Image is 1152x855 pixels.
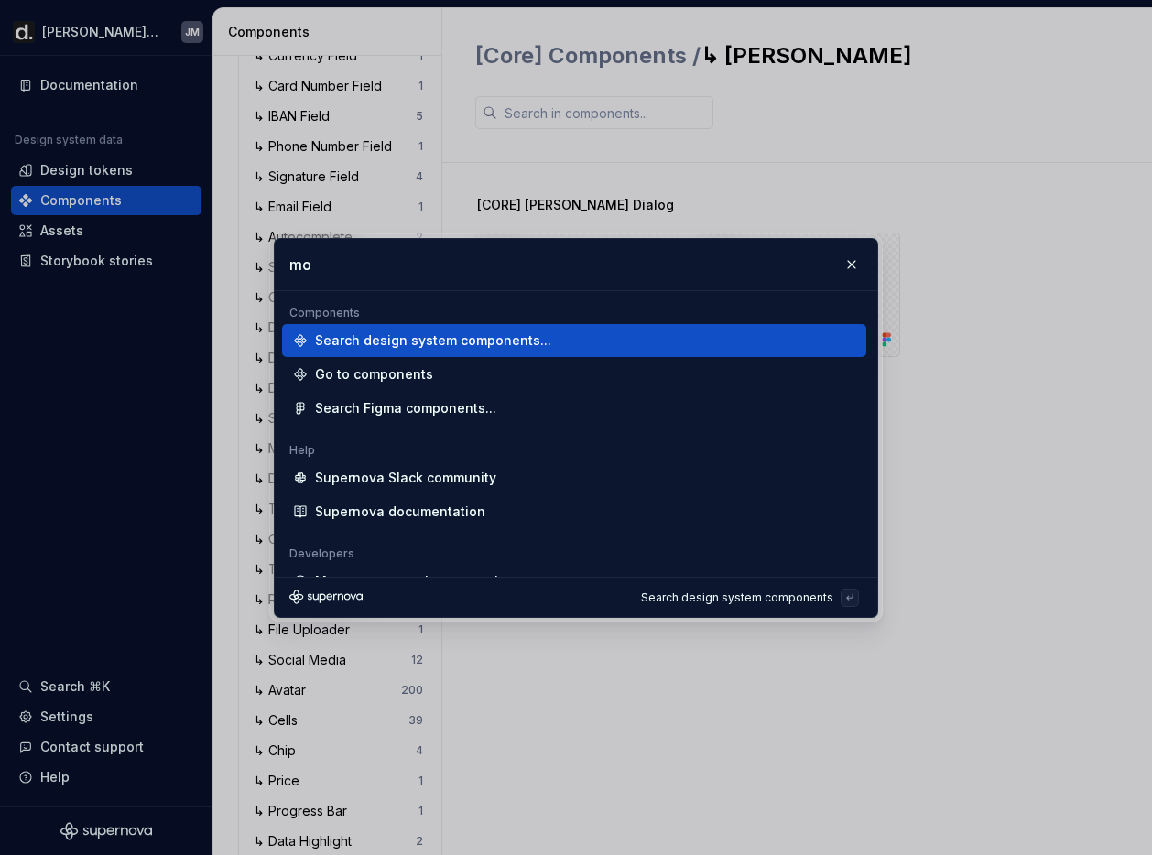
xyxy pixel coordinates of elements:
div: Search design system components [641,590,841,604]
div: Supernova Slack community [315,469,496,487]
div: Developers [282,547,866,561]
div: Type a command or search .. [275,291,877,577]
div: Go to components [315,365,433,384]
button: Search design system components [634,584,863,610]
div: Search design system components... [315,331,551,350]
div: Supernova documentation [315,503,485,521]
div: Manage personal access tokens [315,572,526,590]
div: Components [282,306,866,320]
input: Type a command or search .. [275,239,877,290]
div: Help [282,443,866,458]
svg: Supernova Logo [289,590,363,604]
div: Search Figma components... [315,399,496,417]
